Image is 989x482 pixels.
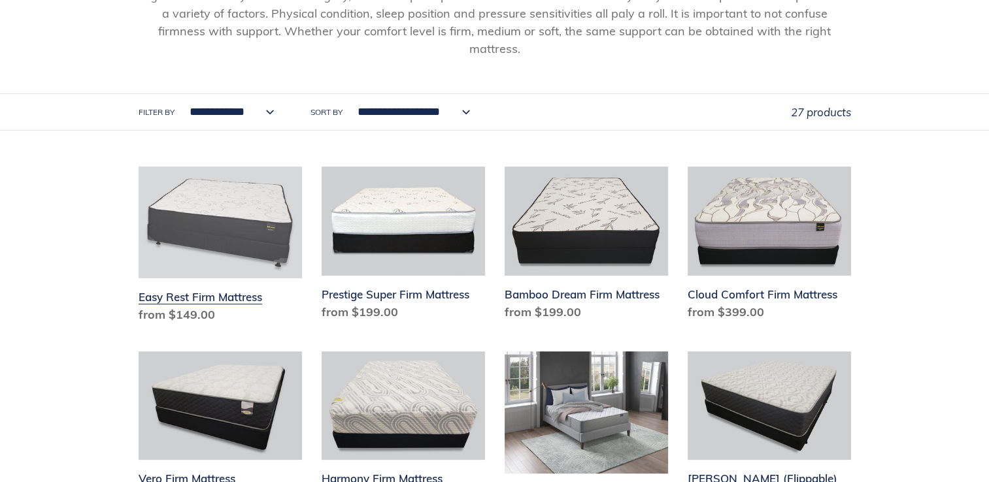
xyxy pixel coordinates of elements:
[688,167,851,326] a: Cloud Comfort Firm Mattress
[310,106,343,118] label: Sort by
[139,167,302,329] a: Easy Rest Firm Mattress
[322,167,485,326] a: Prestige Super Firm Mattress
[791,105,851,119] span: 27 products
[139,106,175,118] label: Filter by
[505,167,668,326] a: Bamboo Dream Firm Mattress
